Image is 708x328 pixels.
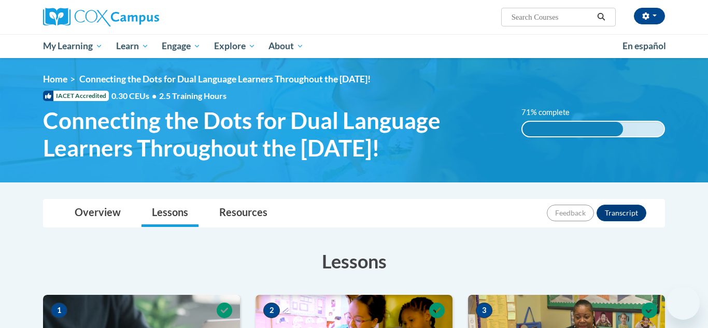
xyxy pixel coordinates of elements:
[159,91,226,101] span: 2.5 Training Hours
[521,107,581,118] label: 71% complete
[162,40,201,52] span: Engage
[43,248,665,274] h3: Lessons
[27,34,681,58] div: Main menu
[116,40,149,52] span: Learn
[214,40,256,52] span: Explore
[43,107,506,162] span: Connecting the Dots for Dual Language Learners Throughout the [DATE]!
[64,199,131,227] a: Overview
[622,40,666,51] span: En español
[597,205,646,221] button: Transcript
[522,122,623,136] div: 71% complete
[43,40,103,52] span: My Learning
[111,90,159,102] span: 0.30 CEUs
[511,11,593,23] input: Search Courses
[476,303,492,318] span: 3
[593,11,609,23] button: Search
[43,8,159,26] img: Cox Campus
[667,287,700,320] iframe: Button to launch messaging window
[634,8,665,24] button: Account Settings
[616,35,673,57] a: En español
[268,40,304,52] span: About
[152,91,157,101] span: •
[51,303,67,318] span: 1
[43,8,240,26] a: Cox Campus
[547,205,594,221] button: Feedback
[79,74,371,84] span: Connecting the Dots for Dual Language Learners Throughout the [DATE]!
[43,91,109,101] span: IACET Accredited
[262,34,311,58] a: About
[36,34,109,58] a: My Learning
[209,199,278,227] a: Resources
[43,74,67,84] a: Home
[263,303,280,318] span: 2
[155,34,207,58] a: Engage
[109,34,155,58] a: Learn
[141,199,199,227] a: Lessons
[207,34,262,58] a: Explore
